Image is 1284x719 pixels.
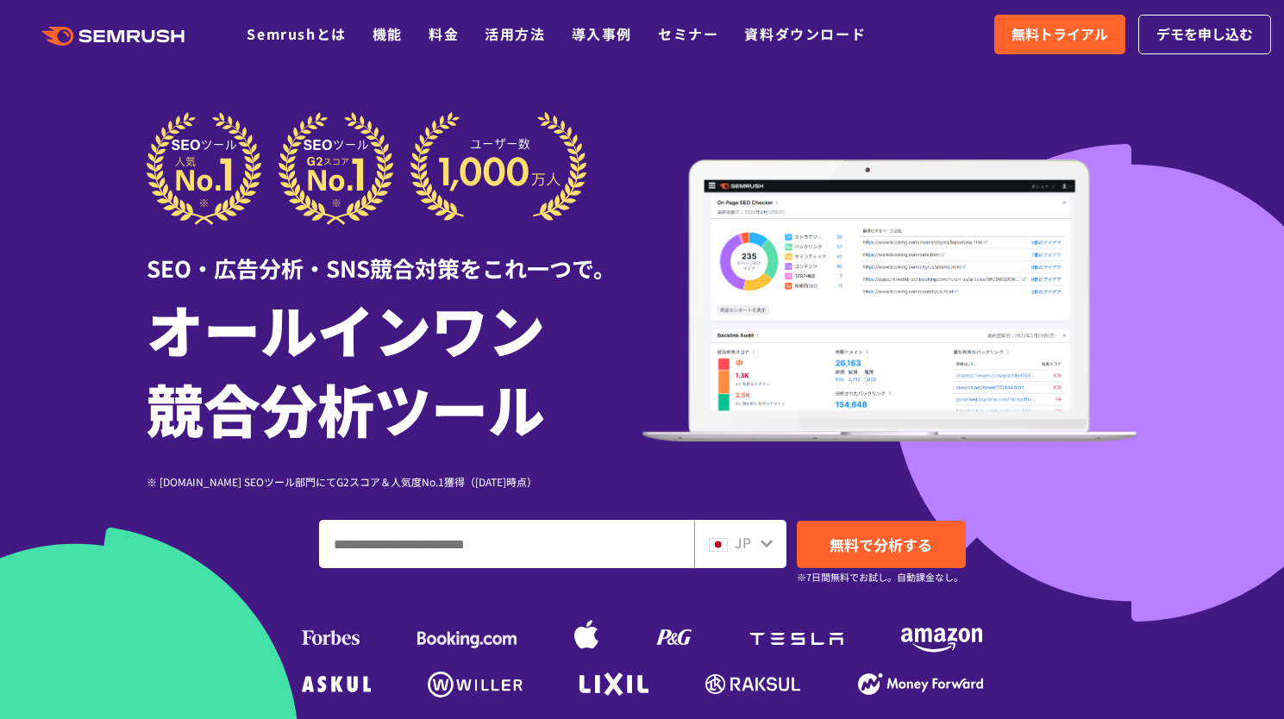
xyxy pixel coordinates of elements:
a: 資料ダウンロード [744,23,866,44]
a: デモを申し込む [1138,15,1271,54]
h1: オールインワン 競合分析ツール [147,289,642,447]
a: Semrushとは [247,23,346,44]
a: 料金 [429,23,459,44]
a: 無料で分析する [797,521,966,568]
a: セミナー [658,23,718,44]
span: 無料で分析する [830,534,932,555]
span: 無料トライアル [1012,23,1108,46]
div: SEO・広告分析・SNS競合対策をこれ一つで。 [147,225,642,284]
a: 導入事例 [572,23,632,44]
a: 活用方法 [485,23,545,44]
a: 機能 [373,23,403,44]
a: 無料トライアル [994,15,1125,54]
span: デモを申し込む [1156,23,1253,46]
input: ドメイン、キーワードまたはURLを入力してください [320,521,693,567]
small: ※7日間無料でお試し。自動課金なし。 [797,569,963,585]
span: JP [735,532,751,553]
div: ※ [DOMAIN_NAME] SEOツール部門にてG2スコア＆人気度No.1獲得（[DATE]時点） [147,473,642,490]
